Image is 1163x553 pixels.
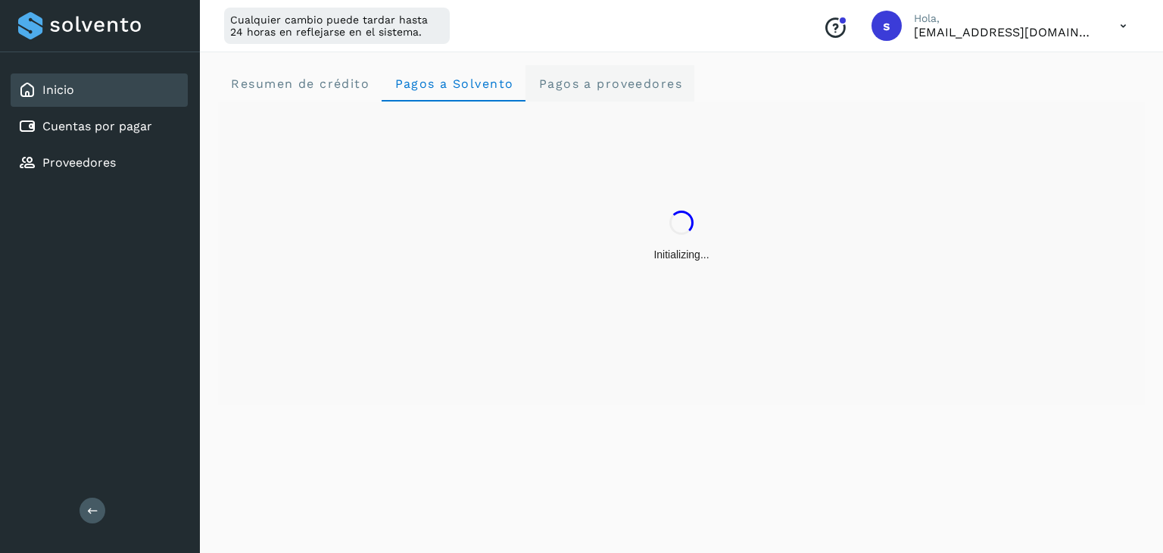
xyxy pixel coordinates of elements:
[914,12,1096,25] p: Hola,
[42,83,74,97] a: Inicio
[11,73,188,107] div: Inicio
[914,25,1096,39] p: selma@enviopack.com
[42,155,116,170] a: Proveedores
[394,77,513,91] span: Pagos a Solvento
[230,77,369,91] span: Resumen de crédito
[538,77,682,91] span: Pagos a proveedores
[11,110,188,143] div: Cuentas por pagar
[42,119,152,133] a: Cuentas por pagar
[224,8,450,44] div: Cualquier cambio puede tardar hasta 24 horas en reflejarse en el sistema.
[11,146,188,180] div: Proveedores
